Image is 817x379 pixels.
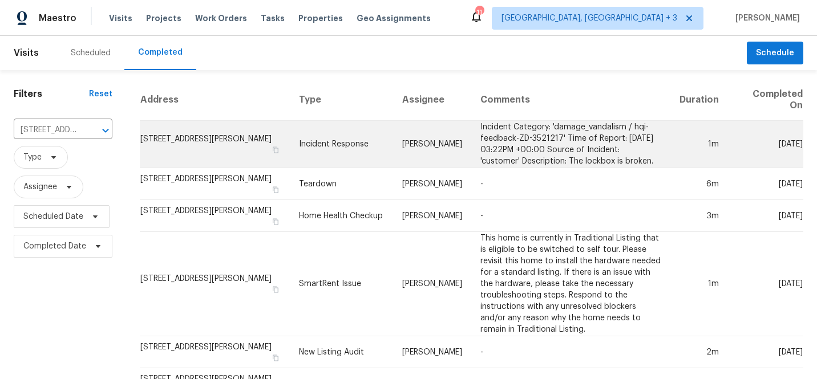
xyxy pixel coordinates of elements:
[71,47,111,59] div: Scheduled
[89,88,112,100] div: Reset
[747,42,803,65] button: Schedule
[357,13,431,24] span: Geo Assignments
[39,13,76,24] span: Maestro
[270,185,281,195] button: Copy Address
[471,336,670,368] td: -
[471,168,670,200] td: -
[728,121,803,168] td: [DATE]
[140,168,290,200] td: [STREET_ADDRESS][PERSON_NAME]
[290,200,393,232] td: Home Health Checkup
[670,336,728,368] td: 2m
[98,123,114,138] button: Open
[728,336,803,368] td: [DATE]
[270,145,281,155] button: Copy Address
[14,88,89,100] h1: Filters
[14,121,80,139] input: Search for an address...
[290,232,393,336] td: SmartRent Issue
[471,121,670,168] td: Incident Category: 'damage_vandalism / hqi-feedback-ZD-3521217' Time of Report: [DATE] 03:22PM +0...
[290,121,393,168] td: Incident Response
[138,47,183,58] div: Completed
[471,200,670,232] td: -
[298,13,343,24] span: Properties
[731,13,800,24] span: [PERSON_NAME]
[670,79,728,121] th: Duration
[393,121,471,168] td: [PERSON_NAME]
[670,168,728,200] td: 6m
[23,241,86,252] span: Completed Date
[140,121,290,168] td: [STREET_ADDRESS][PERSON_NAME]
[261,14,285,22] span: Tasks
[728,200,803,232] td: [DATE]
[728,232,803,336] td: [DATE]
[756,46,794,60] span: Schedule
[471,79,670,121] th: Comments
[109,13,132,24] span: Visits
[195,13,247,24] span: Work Orders
[140,232,290,336] td: [STREET_ADDRESS][PERSON_NAME]
[23,181,57,193] span: Assignee
[290,79,393,121] th: Type
[670,232,728,336] td: 1m
[393,79,471,121] th: Assignee
[23,211,83,222] span: Scheduled Date
[471,232,670,336] td: This home is currently in Traditional Listing that is eligible to be switched to self tour. Pleas...
[393,168,471,200] td: [PERSON_NAME]
[501,13,677,24] span: [GEOGRAPHIC_DATA], [GEOGRAPHIC_DATA] + 3
[290,168,393,200] td: Teardown
[140,79,290,121] th: Address
[140,200,290,232] td: [STREET_ADDRESS][PERSON_NAME]
[290,336,393,368] td: New Listing Audit
[270,353,281,363] button: Copy Address
[393,336,471,368] td: [PERSON_NAME]
[270,217,281,227] button: Copy Address
[140,336,290,368] td: [STREET_ADDRESS][PERSON_NAME]
[393,232,471,336] td: [PERSON_NAME]
[23,152,42,163] span: Type
[475,7,483,18] div: 11
[393,200,471,232] td: [PERSON_NAME]
[728,168,803,200] td: [DATE]
[270,284,281,295] button: Copy Address
[728,79,803,121] th: Completed On
[146,13,181,24] span: Projects
[670,200,728,232] td: 3m
[14,40,39,66] span: Visits
[670,121,728,168] td: 1m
